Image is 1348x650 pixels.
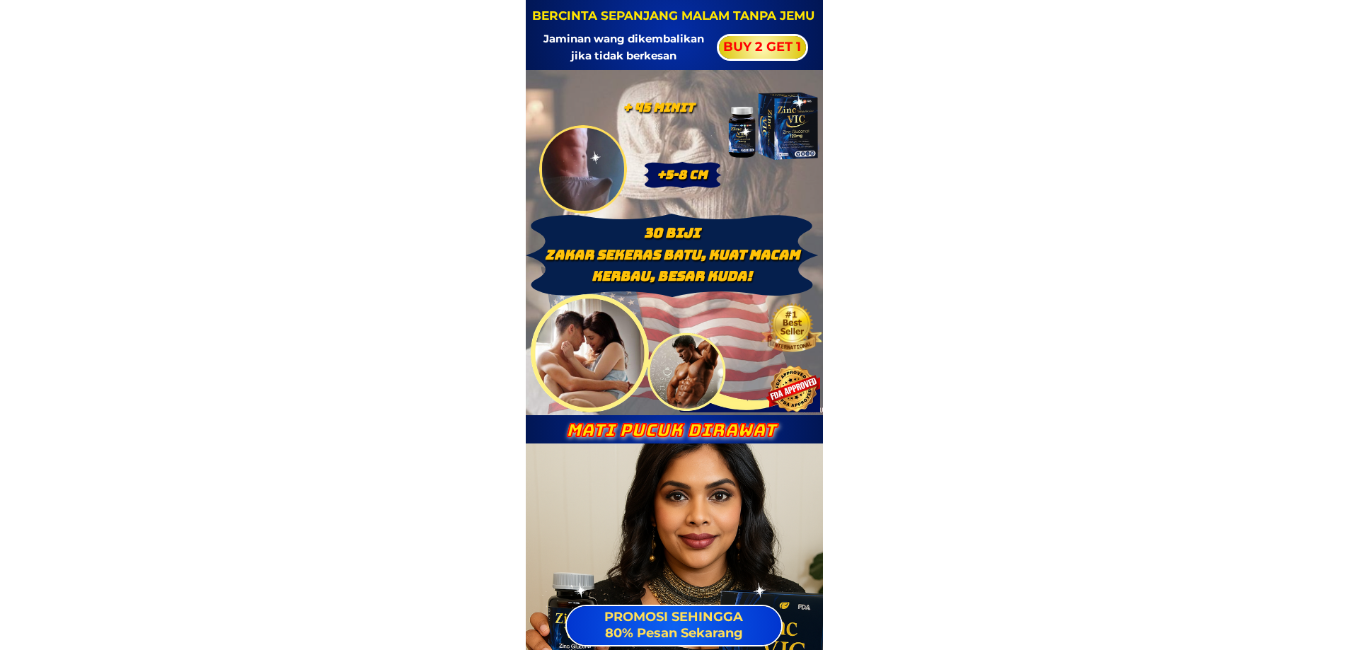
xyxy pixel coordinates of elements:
span: +5-8 Cm [657,167,707,182]
span: PROMOSI SEHINGGA 80% Pesan Sekarang [604,609,743,641]
span: + 45 Minit [623,100,694,115]
h3: BERCINTA SEPANJANG MALAM TANPA JEMU [531,6,815,25]
h3: Mati pucuk dirawat [544,421,797,441]
h3: Jaminan wang dikembalikan jika tidak berkesan [534,30,713,64]
p: BUY 2 GET 1 [719,36,805,59]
